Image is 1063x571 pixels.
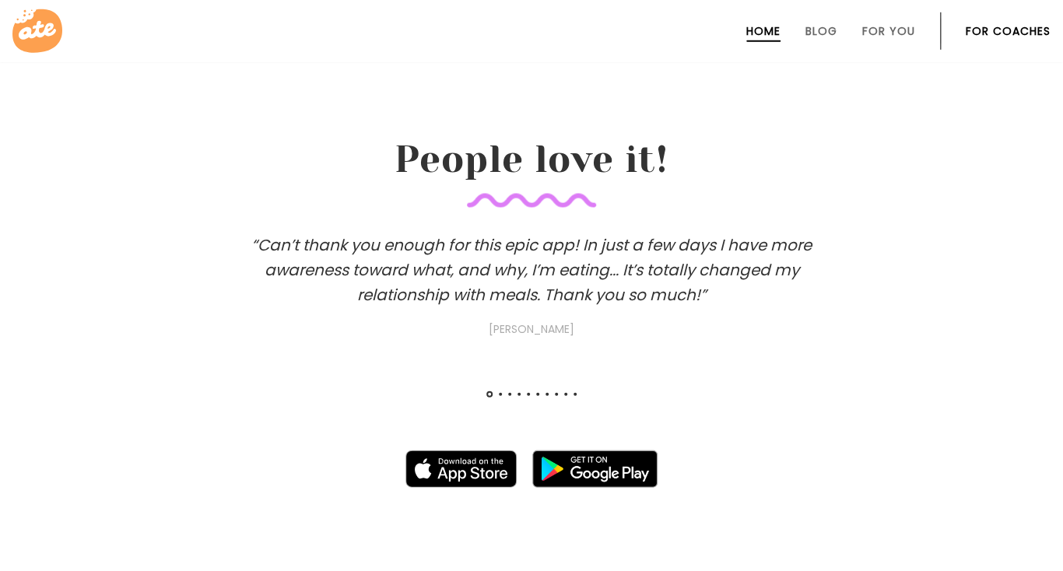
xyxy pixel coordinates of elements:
[405,450,517,488] img: badge-download-apple.svg
[532,450,658,488] img: badge-download-google.png
[152,44,911,208] h2: People love it!
[220,233,843,338] h3: “Can’t thank you enough for this epic app! In just a few days I have more awareness toward what, ...
[220,320,843,338] span: [PERSON_NAME]
[862,25,915,37] a: For You
[746,25,781,37] a: Home
[966,25,1051,37] a: For Coaches
[805,25,837,37] a: Blog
